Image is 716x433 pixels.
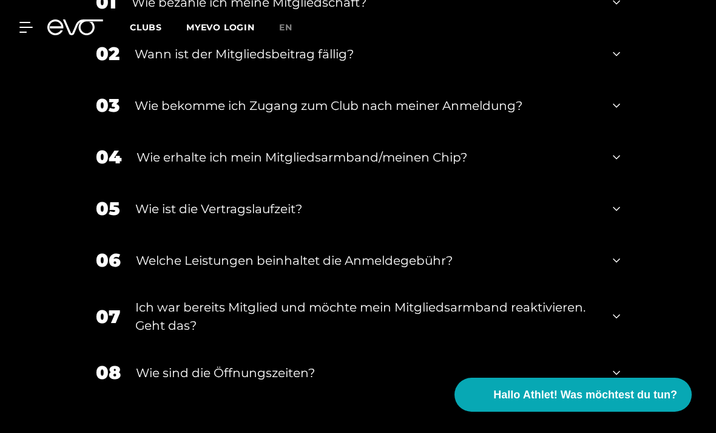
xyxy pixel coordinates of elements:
div: Wie bekomme ich Zugang zum Club nach meiner Anmeldung? [135,97,598,115]
div: 04 [96,143,121,171]
div: Wie ist die Vertragslaufzeit? [135,200,598,218]
div: 06 [96,247,121,274]
div: 05 [96,195,120,222]
a: MYEVO LOGIN [186,22,255,33]
a: en [279,21,307,35]
span: Hallo Athlet! Was möchtest du tun? [493,387,677,403]
a: Clubs [130,21,186,33]
div: Ich war bereits Mitglied und möchte mein Mitgliedsarmband reaktivieren. Geht das? [135,298,598,335]
div: Welche Leistungen beinhaltet die Anmeldegebühr? [136,251,598,270]
div: 03 [96,92,120,119]
div: Wie sind die Öffnungszeiten? [136,364,598,382]
div: 07 [96,303,120,330]
span: en [279,22,292,33]
div: 08 [96,359,121,386]
div: Wie erhalte ich mein Mitgliedsarmband/meinen Chip? [137,148,598,166]
span: Clubs [130,22,162,33]
button: Hallo Athlet! Was möchtest du tun? [454,378,692,412]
